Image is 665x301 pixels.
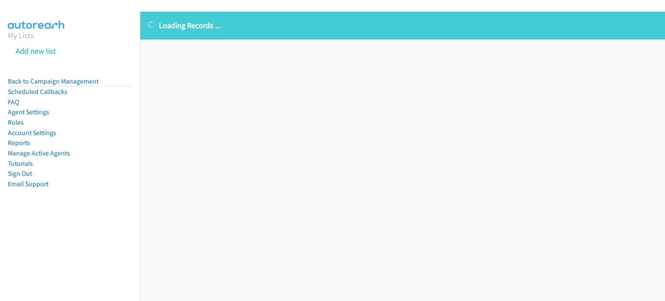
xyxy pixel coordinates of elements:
a: Sign Out [8,169,32,178]
a: Manage Active Agents [8,149,70,157]
a: Reports [8,139,30,147]
a: Tutorials [8,159,33,168]
a: Email Support [8,180,48,188]
p: Loading Records ... [148,19,657,31]
a: Add new list [16,46,56,56]
a: FAQ [8,98,19,106]
a: Account Settings [8,129,56,137]
a: Agent Settings [8,108,49,116]
a: Roles [8,118,24,126]
a: Back to Campaign Management [8,77,99,85]
a: My Lists [8,30,34,40]
a: Scheduled Callbacks [8,87,68,96]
